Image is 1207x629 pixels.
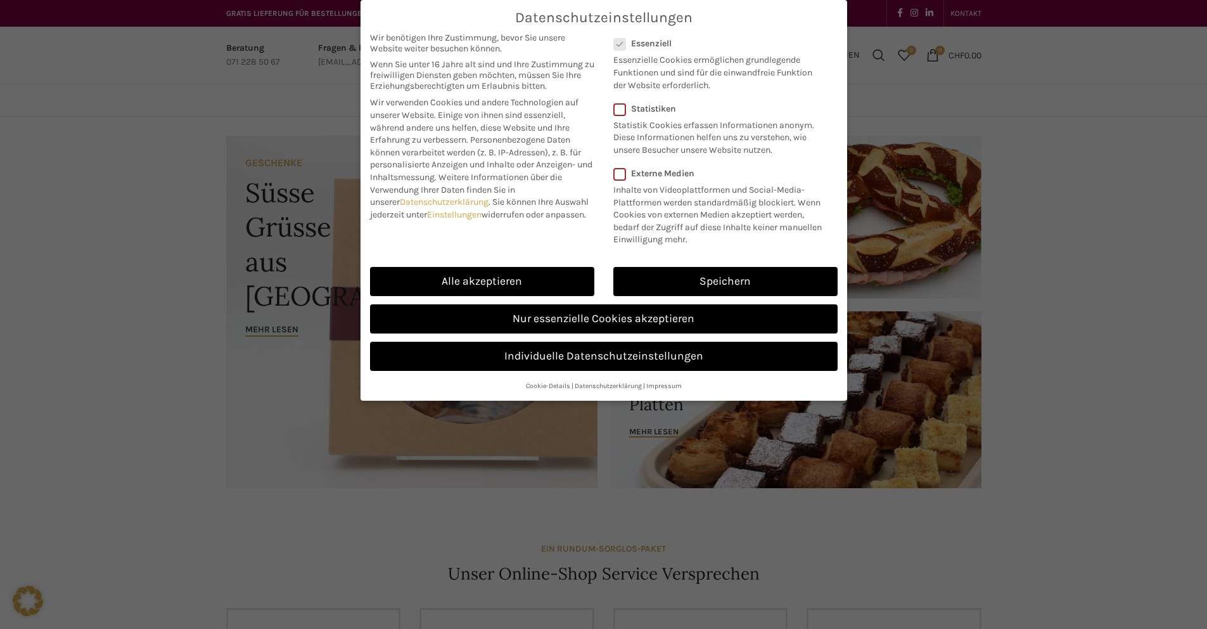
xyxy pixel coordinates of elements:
span: Datenschutzeinstellungen [515,10,693,26]
label: Externe Medien [613,168,829,179]
p: Inhalte von Videoplattformen und Social-Media-Plattformen werden standardmäßig blockiert. Wenn Co... [613,179,829,246]
a: Cookie-Details [526,382,570,390]
span: Wir benötigen Ihre Zustimmung, bevor Sie unsere Website weiter besuchen können. [370,32,594,54]
span: Weitere Informationen über die Verwendung Ihrer Daten finden Sie in unserer . [370,172,562,207]
span: Personenbezogene Daten können verarbeitet werden (z. B. IP-Adressen), z. B. für personalisierte A... [370,134,592,183]
label: Essenziell [613,38,821,49]
a: Impressum [646,382,682,390]
a: Datenschutzerklärung [400,197,489,207]
a: Einstellungen [427,209,482,220]
label: Statistiken [613,103,821,114]
a: Datenschutzerklärung [575,382,642,390]
span: Wenn Sie unter 16 Jahre alt sind und Ihre Zustimmung zu freiwilligen Diensten geben möchten, müss... [370,59,594,91]
span: Wir verwenden Cookies und andere Technologien auf unserer Website. Einige von ihnen sind essenzie... [370,97,578,145]
a: Individuelle Datenschutzeinstellungen [370,342,838,371]
a: Nur essenzielle Cookies akzeptieren [370,304,838,334]
p: Essenzielle Cookies ermöglichen grundlegende Funktionen und sind für die einwandfreie Funktion de... [613,49,821,91]
a: Speichern [613,267,838,296]
p: Statistik Cookies erfassen Informationen anonym. Diese Informationen helfen uns zu verstehen, wie... [613,114,821,157]
a: Alle akzeptieren [370,267,594,296]
span: Sie können Ihre Auswahl jederzeit unter widerrufen oder anpassen. [370,197,589,220]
